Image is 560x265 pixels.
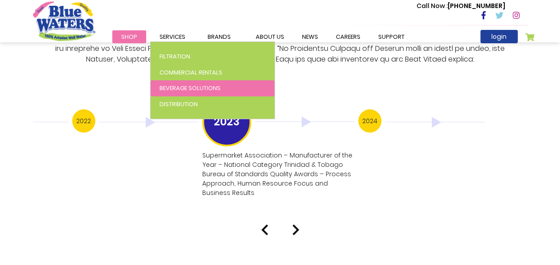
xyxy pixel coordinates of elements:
[159,68,222,77] span: Commercial Rentals
[33,1,95,41] a: store logo
[159,33,185,41] span: Services
[293,30,327,43] a: News
[208,33,231,41] span: Brands
[247,30,293,43] a: about us
[202,97,251,146] h3: 2023
[159,100,198,108] span: Distribution
[159,52,190,61] span: Filtration
[327,30,369,43] a: careers
[417,1,505,11] p: [PHONE_NUMBER]
[417,1,448,10] span: Call Now :
[480,30,518,43] a: login
[369,30,413,43] a: support
[202,151,353,198] p: Supermarket Association – Manufacturer of the Year – National Category Trinidad & Tobago Bureau o...
[358,109,381,132] h3: 2024
[72,109,95,132] h3: 2022
[159,84,221,92] span: Beverage Solutions
[121,33,137,41] span: Shop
